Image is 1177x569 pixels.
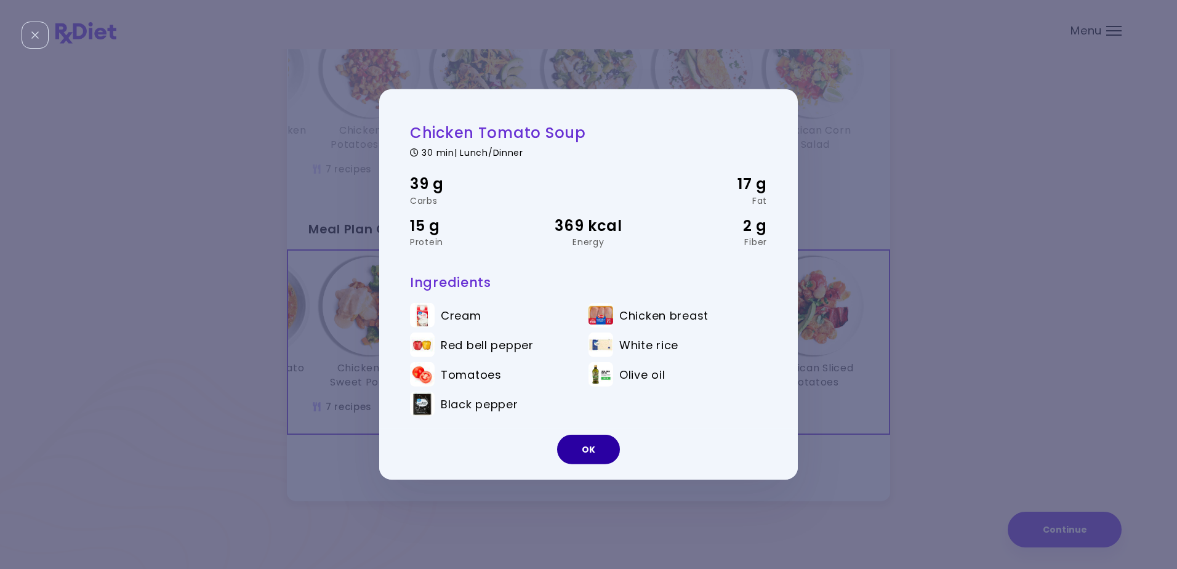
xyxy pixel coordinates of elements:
[619,338,678,352] span: White rice
[557,435,620,464] button: OK
[441,368,502,381] span: Tomatoes
[410,274,767,291] h3: Ingredients
[410,123,767,142] h2: Chicken Tomato Soup
[619,309,709,322] span: Chicken breast
[648,214,767,237] div: 2 g
[410,145,767,157] div: 30 min | Lunch/Dinner
[22,22,49,49] div: Close
[529,238,648,246] div: Energy
[410,238,529,246] div: Protein
[648,196,767,204] div: Fat
[410,172,529,196] div: 39 g
[410,214,529,237] div: 15 g
[410,196,529,204] div: Carbs
[529,214,648,237] div: 369 kcal
[648,238,767,246] div: Fiber
[619,368,665,381] span: Olive oil
[441,338,534,352] span: Red bell pepper
[648,172,767,196] div: 17 g
[441,397,518,411] span: Black pepper
[441,309,481,322] span: Cream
